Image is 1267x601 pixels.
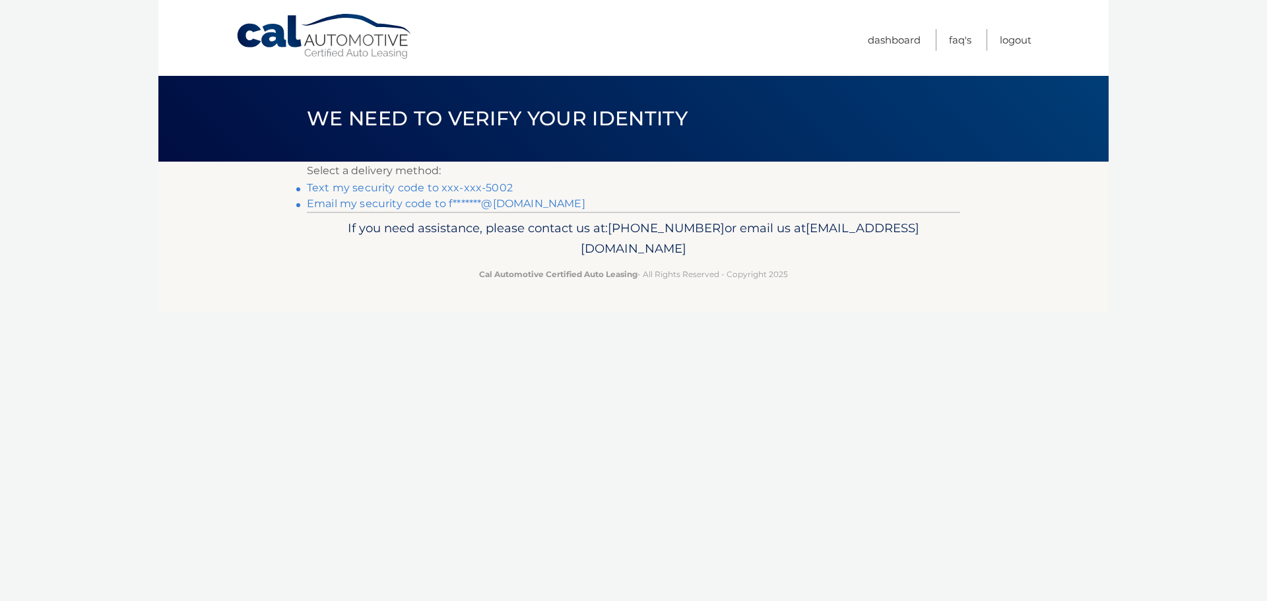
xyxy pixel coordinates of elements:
a: Text my security code to xxx-xxx-5002 [307,181,513,194]
a: FAQ's [949,29,971,51]
p: - All Rights Reserved - Copyright 2025 [315,267,952,281]
a: Dashboard [868,29,921,51]
a: Cal Automotive [236,13,414,60]
a: Email my security code to f*******@[DOMAIN_NAME] [307,197,585,210]
span: [PHONE_NUMBER] [608,220,725,236]
strong: Cal Automotive Certified Auto Leasing [479,269,637,279]
a: Logout [1000,29,1031,51]
p: If you need assistance, please contact us at: or email us at [315,218,952,260]
span: We need to verify your identity [307,106,688,131]
p: Select a delivery method: [307,162,960,180]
